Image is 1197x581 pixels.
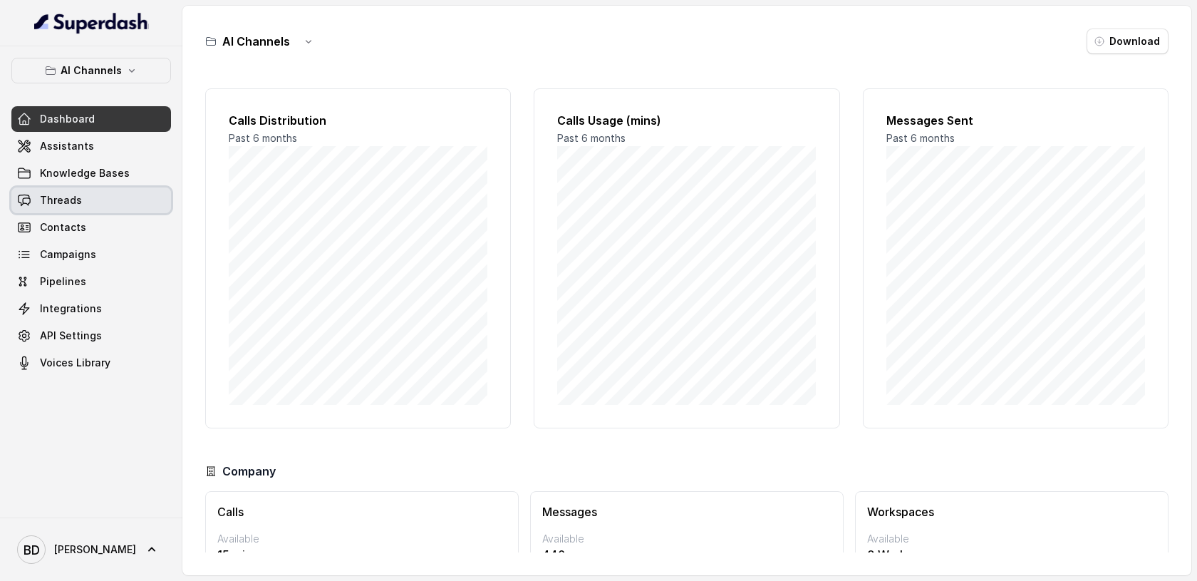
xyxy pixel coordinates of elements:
[11,242,171,267] a: Campaigns
[40,139,94,153] span: Assistants
[11,269,171,294] a: Pipelines
[11,106,171,132] a: Dashboard
[40,274,86,289] span: Pipelines
[40,302,102,316] span: Integrations
[11,133,171,159] a: Assistants
[867,532,1156,546] p: Available
[886,132,955,144] span: Past 6 months
[40,356,110,370] span: Voices Library
[229,132,297,144] span: Past 6 months
[867,503,1156,520] h3: Workspaces
[11,58,171,83] button: AI Channels
[11,215,171,240] a: Contacts
[11,323,171,349] a: API Settings
[217,546,507,563] p: 15 mins
[11,187,171,213] a: Threads
[40,193,82,207] span: Threads
[557,132,626,144] span: Past 6 months
[867,546,1156,563] p: 0 Workspaces
[542,546,831,563] p: 446 messages
[40,247,96,262] span: Campaigns
[40,112,95,126] span: Dashboard
[54,543,136,557] span: [PERSON_NAME]
[11,530,171,570] a: [PERSON_NAME]
[11,350,171,376] a: Voices Library
[34,11,149,34] img: light.svg
[1087,29,1168,54] button: Download
[24,543,40,557] text: BD
[557,112,816,129] h2: Calls Usage (mins)
[222,33,290,50] h3: AI Channels
[217,503,507,520] h3: Calls
[40,166,130,180] span: Knowledge Bases
[217,532,507,546] p: Available
[229,112,487,129] h2: Calls Distribution
[40,220,86,235] span: Contacts
[542,532,831,546] p: Available
[542,503,831,520] h3: Messages
[61,62,122,79] p: AI Channels
[222,463,276,480] h3: Company
[886,112,1145,129] h2: Messages Sent
[11,296,171,322] a: Integrations
[11,160,171,186] a: Knowledge Bases
[40,329,102,343] span: API Settings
